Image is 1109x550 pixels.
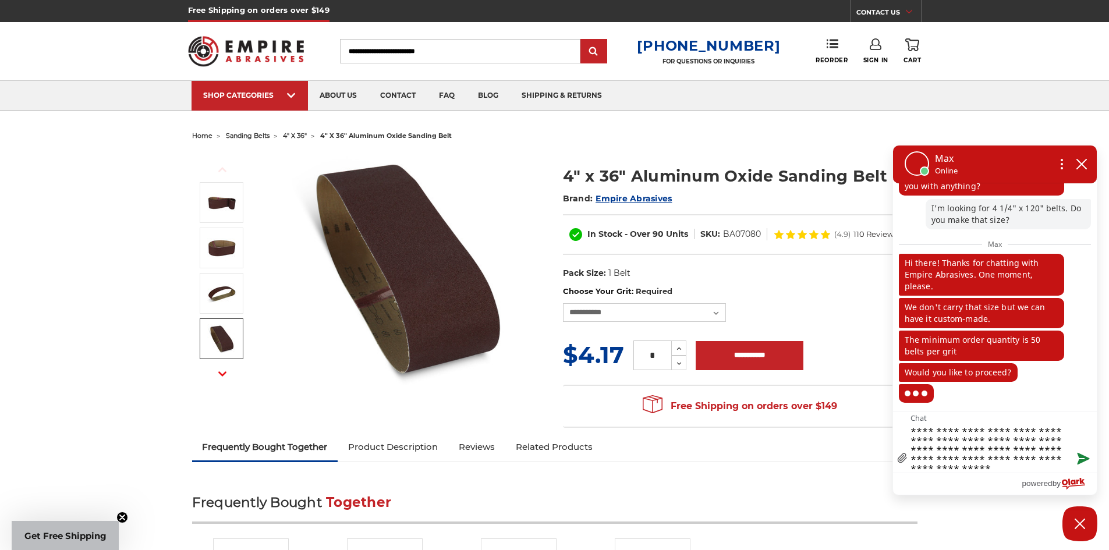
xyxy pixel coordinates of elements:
[1062,506,1097,541] button: Close Chatbox
[587,229,622,239] span: In Stock
[905,388,928,396] svg: three dots moving up and down to indicate typing
[12,521,119,550] div: Get Free ShippingClose teaser
[448,434,505,460] a: Reviews
[608,267,630,279] dd: 1 Belt
[899,331,1064,361] p: The minimum order quantity is 50 belts per grit
[596,193,672,204] a: Empire Abrasives
[207,324,236,353] img: 4" x 36" Sanding Belt - AOX
[116,512,128,523] button: Close teaser
[1051,154,1072,174] button: Open chat options menu
[893,445,912,473] a: file upload
[292,152,525,385] img: 4" x 36" Aluminum Oxide Sanding Belt
[904,38,921,64] a: Cart
[653,229,664,239] span: 90
[466,81,510,111] a: blog
[853,230,897,238] span: 110 Reviews
[1022,476,1052,491] span: powered
[563,165,917,187] h1: 4" x 36" Aluminum Oxide Sanding Belt
[636,286,672,296] small: Required
[1022,473,1097,495] a: Powered by Olark
[1072,155,1091,173] button: close chatbox
[207,279,236,308] img: 4" x 36" Sanding Belt - Aluminum Oxide
[427,81,466,111] a: faq
[563,286,917,297] label: Choose Your Grit:
[643,395,837,418] span: Free Shipping on orders over $149
[207,188,236,217] img: 4" x 36" Aluminum Oxide Sanding Belt
[192,434,338,460] a: Frequently Bought Together
[904,56,921,64] span: Cart
[326,494,391,510] span: Together
[1068,446,1097,473] button: Send message
[563,267,606,279] dt: Pack Size:
[899,363,1018,382] p: Would you like to proceed?
[24,530,107,541] span: Get Free Shipping
[637,58,780,65] p: FOR QUESTIONS OR INQUIRIES
[563,340,624,369] span: $4.17
[208,361,236,386] button: Next
[505,434,603,460] a: Related Products
[510,81,614,111] a: shipping & returns
[1053,476,1061,491] span: by
[369,81,427,111] a: contact
[982,237,1008,251] span: Max
[192,132,212,140] a: home
[926,199,1091,229] p: I'm looking for 4 1/4" x 120" belts. Do you make that size?
[283,132,307,140] a: 4" x 36"
[637,37,780,54] a: [PHONE_NUMBER]
[723,228,761,240] dd: BA07080
[899,254,1064,296] p: Hi there! Thanks for chatting with Empire Abrasives. One moment, please.
[207,233,236,262] img: 4" x 36" AOX Sanding Belt
[582,40,605,63] input: Submit
[192,494,322,510] span: Frequently Bought
[856,6,921,22] a: CONTACT US
[892,145,1097,495] div: olark chatbox
[625,229,650,239] span: - Over
[816,56,848,64] span: Reorder
[308,81,369,111] a: about us
[910,413,927,422] label: Chat
[320,132,452,140] span: 4" x 36" aluminum oxide sanding belt
[834,230,851,238] span: (4.9)
[226,132,270,140] a: sanding belts
[666,229,688,239] span: Units
[700,228,720,240] dt: SKU:
[935,151,958,165] p: Max
[338,434,448,460] a: Product Description
[208,157,236,182] button: Previous
[816,38,848,63] a: Reorder
[893,183,1097,411] div: chat
[188,29,304,74] img: Empire Abrasives
[563,193,593,204] span: Brand:
[935,165,958,176] p: Online
[863,56,888,64] span: Sign In
[203,91,296,100] div: SHOP CATEGORIES
[899,298,1064,328] p: We don't carry that size but we can have it custom-made.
